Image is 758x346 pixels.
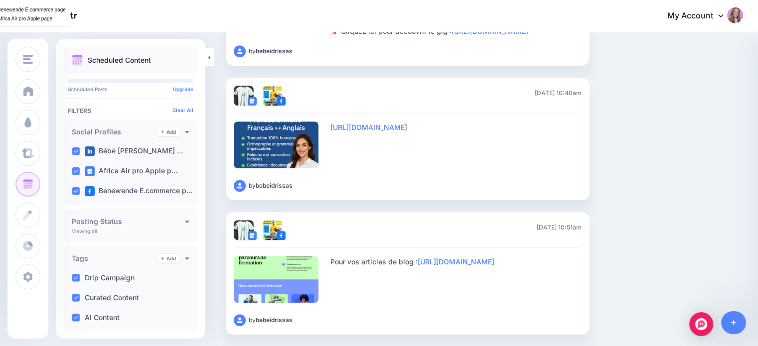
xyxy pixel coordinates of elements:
[85,166,95,176] img: google_business-square.png
[72,218,185,225] h4: Posting Status
[68,107,193,115] h4: Filters
[263,86,283,106] img: 401454677_122095376006122722_1467935054843462784_n-bsa154755.jpg
[263,220,283,240] img: 401454677_122095376006122722_1467935054843462784_n-bsa154755.jpg
[72,228,97,234] p: Viewing all
[85,314,120,321] label: AI Content
[330,123,407,131] a: [URL][DOMAIN_NAME]
[23,55,33,64] img: menu.png
[248,231,257,240] img: google_business-square.png
[72,128,157,135] h4: Social Profiles
[85,186,193,196] label: Benewende E.commerce p…
[85,294,139,301] label: Curated Content
[330,256,582,267] div: Pour vos articles de blog :
[689,312,713,336] div: Open Intercom Messenger
[85,186,95,196] img: facebook-square.png
[249,317,293,323] span: by
[234,220,254,240] img: ACg8ocJxviE-TFCKE0AnYSWzKQvmMhL0gnh3PxlKSdy9WKp67UQeTFos96-c-89335.png
[157,254,180,263] a: Add
[248,97,257,106] img: google_business-square.png
[418,257,494,266] a: [URL][DOMAIN_NAME]
[234,180,246,192] img: user_default_image.png
[277,231,286,240] img: facebook-square.png
[172,107,193,113] a: Clear All
[85,166,178,176] label: Africa Air pro Apple p…
[234,314,246,326] img: user_default_image.png
[85,146,183,156] label: Bébé [PERSON_NAME] …
[657,4,743,28] a: My Account
[234,45,246,57] img: user_default_image.png
[72,255,157,262] h4: Tags
[85,274,135,281] label: Drip Campaign
[249,48,293,54] span: by
[249,183,293,189] span: by
[88,57,151,64] p: Scheduled Content
[72,55,83,66] img: calendar.png
[277,97,286,106] img: facebook-square.png
[234,86,254,106] img: ACg8ocJxviE-TFCKE0AnYSWzKQvmMhL0gnh3PxlKSdy9WKp67UQeTFos96-c-89335.png
[9,7,77,24] img: Missinglettr
[68,87,193,92] p: Scheduled Posts
[157,127,180,136] a: Add
[173,86,193,92] a: Upgrade
[256,182,293,189] b: bebeidrissas
[256,47,293,55] b: bebeidrissas
[85,146,95,156] img: linkedin-square.png
[256,316,293,324] b: bebeidrissas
